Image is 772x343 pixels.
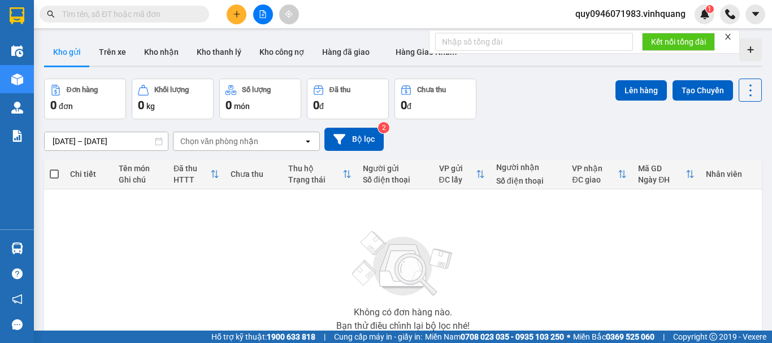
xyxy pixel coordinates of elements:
[267,332,315,341] strong: 1900 633 818
[174,164,210,173] div: Đã thu
[394,79,476,119] button: Chưa thu0đ
[313,98,319,112] span: 0
[378,122,389,133] sup: 2
[11,102,23,114] img: warehouse-icon
[188,38,250,66] button: Kho thanh lý
[363,164,428,173] div: Người gửi
[417,86,446,94] div: Chưa thu
[253,5,273,24] button: file-add
[496,163,561,172] div: Người nhận
[10,7,24,24] img: logo-vxr
[44,79,126,119] button: Đơn hàng0đơn
[231,170,276,179] div: Chưa thu
[11,242,23,254] img: warehouse-icon
[334,331,422,343] span: Cung cấp máy in - giấy in:
[651,36,706,48] span: Kết nối tổng đài
[319,102,324,111] span: đ
[288,164,342,173] div: Thu hộ
[307,79,389,119] button: Đã thu0đ
[363,175,428,184] div: Số điện thoại
[346,224,459,303] img: svg+xml;base64,PHN2ZyBjbGFzcz0ibGlzdC1wbHVnX19zdmciIHhtbG5zPSJodHRwOi8vd3d3LnczLm9yZy8yMDAwL3N2Zy...
[706,5,714,13] sup: 1
[638,164,686,173] div: Mã GD
[724,33,732,41] span: close
[146,102,155,111] span: kg
[259,10,267,18] span: file-add
[132,79,214,119] button: Khối lượng0kg
[45,132,168,150] input: Select a date range.
[324,128,384,151] button: Bộ lọc
[119,164,162,173] div: Tên món
[12,319,23,330] span: message
[324,331,326,343] span: |
[219,79,301,119] button: Số lượng0món
[59,102,73,111] span: đơn
[234,102,250,111] span: món
[62,8,196,20] input: Tìm tên, số ĐT hoặc mã đơn
[642,33,715,51] button: Kết nối tổng đài
[433,159,491,189] th: Toggle SortBy
[632,159,700,189] th: Toggle SortBy
[709,333,717,341] span: copyright
[11,73,23,85] img: warehouse-icon
[700,9,710,19] img: icon-new-feature
[706,170,756,179] div: Nhân viên
[425,331,564,343] span: Miền Nam
[168,159,225,189] th: Toggle SortBy
[573,331,654,343] span: Miền Bắc
[67,86,98,94] div: Đơn hàng
[279,5,299,24] button: aim
[396,47,457,57] span: Hàng Giao Nhầm
[250,38,313,66] button: Kho công nợ
[303,137,313,146] svg: open
[138,98,144,112] span: 0
[135,38,188,66] button: Kho nhận
[745,5,765,24] button: caret-down
[288,175,342,184] div: Trạng thái
[154,86,189,94] div: Khối lượng
[638,175,686,184] div: Ngày ĐH
[285,10,293,18] span: aim
[606,332,654,341] strong: 0369 525 060
[496,176,561,185] div: Số điện thoại
[725,9,735,19] img: phone-icon
[119,175,162,184] div: Ghi chú
[313,38,379,66] button: Hàng đã giao
[708,5,712,13] span: 1
[225,98,232,112] span: 0
[566,7,695,21] span: quy0946071983.vinhquang
[233,10,241,18] span: plus
[354,308,452,317] div: Không có đơn hàng nào.
[615,80,667,101] button: Lên hàng
[283,159,357,189] th: Toggle SortBy
[50,98,57,112] span: 0
[401,98,407,112] span: 0
[174,175,210,184] div: HTTT
[572,164,618,173] div: VP nhận
[566,159,632,189] th: Toggle SortBy
[435,33,633,51] input: Nhập số tổng đài
[180,136,258,147] div: Chọn văn phòng nhận
[242,86,271,94] div: Số lượng
[90,38,135,66] button: Trên xe
[739,38,762,61] div: Tạo kho hàng mới
[11,130,23,142] img: solution-icon
[461,332,564,341] strong: 0708 023 035 - 0935 103 250
[567,335,570,339] span: ⚪️
[673,80,733,101] button: Tạo Chuyến
[44,38,90,66] button: Kho gửi
[47,10,55,18] span: search
[751,9,761,19] span: caret-down
[439,164,476,173] div: VP gửi
[11,45,23,57] img: warehouse-icon
[12,294,23,305] span: notification
[336,322,470,331] div: Bạn thử điều chỉnh lại bộ lọc nhé!
[439,175,476,184] div: ĐC lấy
[663,331,665,343] span: |
[70,170,107,179] div: Chi tiết
[211,331,315,343] span: Hỗ trợ kỹ thuật:
[227,5,246,24] button: plus
[407,102,411,111] span: đ
[12,268,23,279] span: question-circle
[329,86,350,94] div: Đã thu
